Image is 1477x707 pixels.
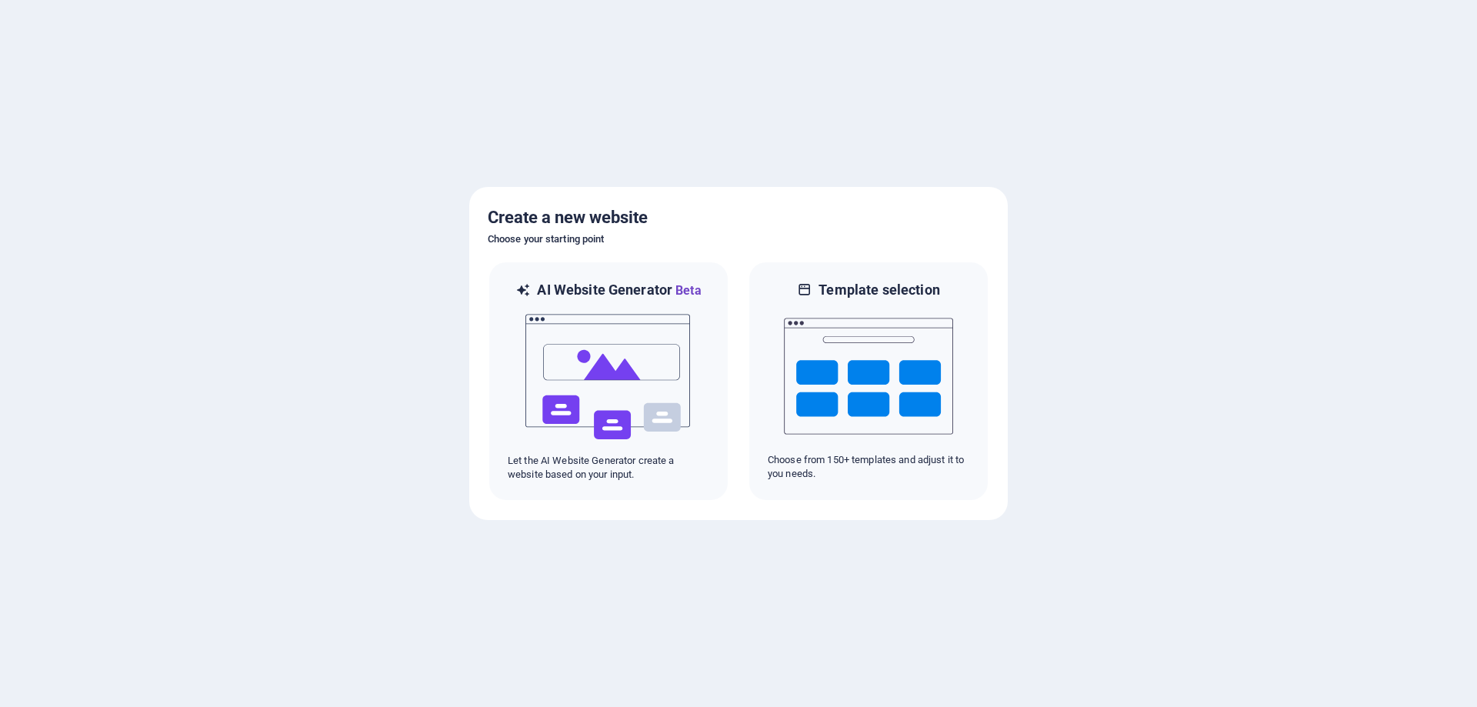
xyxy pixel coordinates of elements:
[672,283,702,298] span: Beta
[748,261,989,502] div: Template selectionChoose from 150+ templates and adjust it to you needs.
[537,281,701,300] h6: AI Website Generator
[819,281,939,299] h6: Template selection
[524,300,693,454] img: ai
[508,454,709,482] p: Let the AI Website Generator create a website based on your input.
[488,205,989,230] h5: Create a new website
[488,230,989,248] h6: Choose your starting point
[488,261,729,502] div: AI Website GeneratorBetaaiLet the AI Website Generator create a website based on your input.
[768,453,969,481] p: Choose from 150+ templates and adjust it to you needs.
